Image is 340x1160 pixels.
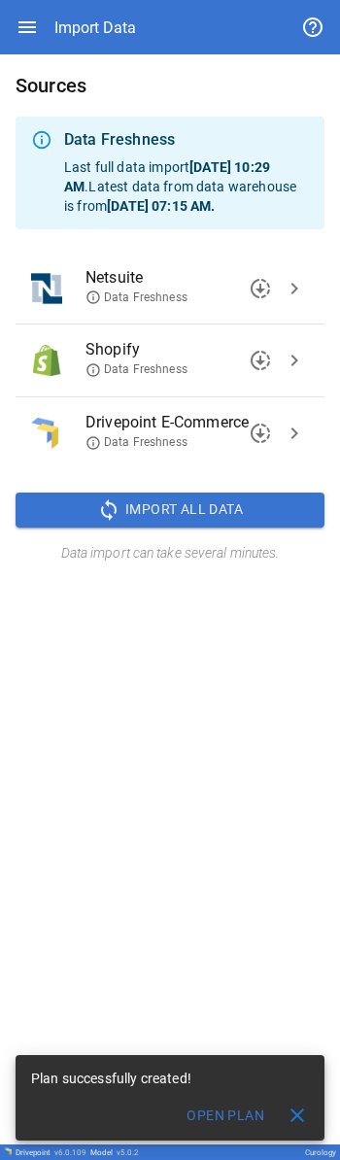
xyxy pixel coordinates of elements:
img: Drivepoint [4,1147,12,1155]
span: close [286,1104,309,1127]
h6: Data import can take several minutes. [16,543,324,564]
b: [DATE] 07:15 AM . [107,198,215,214]
img: Netsuite [31,273,62,304]
span: Data Freshness [85,361,187,378]
img: Drivepoint E-Commerce [31,418,58,449]
p: Last full data import . Latest data from data warehouse is from [64,157,309,216]
h6: Sources [16,70,324,101]
span: Data Freshness [85,290,187,306]
button: Import All Data [16,493,324,528]
div: Import Data [54,18,136,37]
b: [DATE] 10:29 AM [64,159,270,194]
span: Data Freshness [85,434,187,451]
span: chevron_right [283,277,306,300]
div: Drivepoint [16,1148,86,1157]
span: v 5.0.2 [117,1148,139,1157]
span: downloading [249,277,272,300]
span: chevron_right [283,349,306,372]
span: Shopify [85,338,278,361]
div: Data Freshness [64,128,309,152]
span: v 6.0.109 [54,1148,86,1157]
div: Model [90,1148,139,1157]
span: Drivepoint E-Commerce [85,411,278,434]
span: sync [97,498,120,522]
div: Curology [305,1148,336,1157]
div: Plan successfully created! [31,1061,191,1096]
span: downloading [249,422,272,445]
span: downloading [249,349,272,372]
button: Open Plan [173,1098,278,1133]
span: chevron_right [283,422,306,445]
span: Netsuite [85,266,278,290]
span: Import All Data [125,497,243,522]
img: Shopify [31,345,62,376]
